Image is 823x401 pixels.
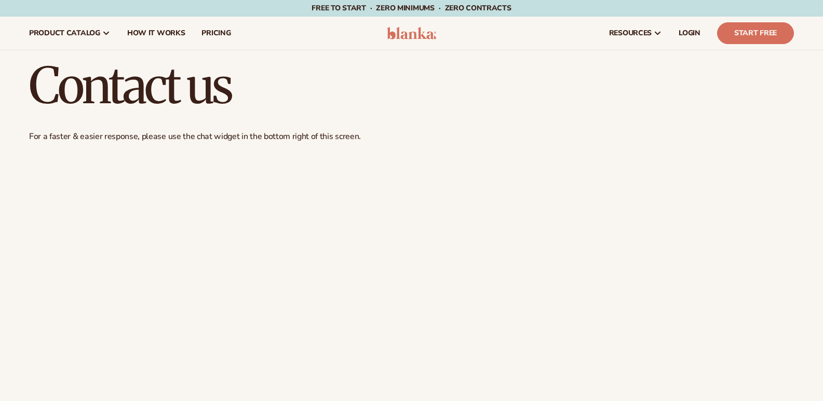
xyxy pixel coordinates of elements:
[670,17,709,50] a: LOGIN
[201,29,231,37] span: pricing
[601,17,670,50] a: resources
[679,29,700,37] span: LOGIN
[387,27,436,39] img: logo
[312,3,511,13] span: Free to start · ZERO minimums · ZERO contracts
[609,29,652,37] span: resources
[193,17,239,50] a: pricing
[21,17,119,50] a: product catalog
[717,22,794,44] a: Start Free
[29,29,100,37] span: product catalog
[29,131,794,142] p: For a faster & easier response, please use the chat widget in the bottom right of this screen.
[29,61,794,110] h1: Contact us
[127,29,185,37] span: How It Works
[119,17,194,50] a: How It Works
